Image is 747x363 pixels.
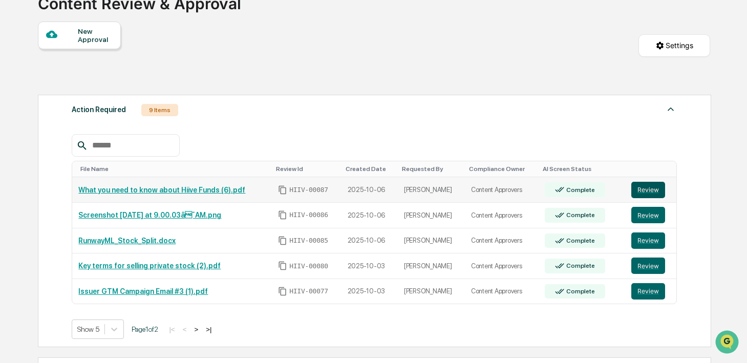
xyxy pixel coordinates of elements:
td: 2025-10-03 [342,279,398,304]
a: Review [631,207,670,223]
a: Key terms for selling private stock (2).pdf [78,262,221,270]
img: 1746055101610-c473b297-6a78-478c-a979-82029cc54cd1 [10,78,29,97]
td: 2025-10-06 [342,228,398,254]
button: Start new chat [174,81,186,94]
div: 🔎 [10,150,18,158]
div: Toggle SortBy [402,165,461,173]
div: Complete [564,262,594,269]
div: Complete [564,211,594,219]
a: 🔎Data Lookup [6,144,69,163]
img: caret [665,103,677,115]
span: Copy Id [278,185,287,195]
a: Review [631,232,670,249]
button: |< [166,325,178,334]
td: [PERSON_NAME] [398,203,465,228]
div: Complete [564,186,594,194]
div: Toggle SortBy [633,165,672,173]
a: Review [631,283,670,300]
span: Page 1 of 2 [132,325,158,333]
button: Review [631,207,665,223]
a: Powered byPylon [72,173,124,181]
a: What you need to know about Hiive Funds (6).pdf [78,186,245,194]
div: Toggle SortBy [346,165,394,173]
td: Content Approvers [465,253,539,279]
a: Screenshot [DATE] at 9.00.03â¯AM.png [78,211,221,219]
td: 2025-10-06 [342,203,398,228]
div: We're available if you need us! [35,89,130,97]
a: RunwayML_Stock_Split.docx [78,237,176,245]
span: Pylon [102,174,124,181]
span: HIIV-00085 [289,237,328,245]
td: [PERSON_NAME] [398,177,465,203]
a: Review [631,182,670,198]
div: Toggle SortBy [469,165,535,173]
td: [PERSON_NAME] [398,279,465,304]
span: HIIV-00087 [289,186,328,194]
button: Review [631,283,665,300]
div: 🖐️ [10,130,18,138]
span: Preclearance [20,129,66,139]
div: 🗄️ [74,130,82,138]
button: Settings [638,34,710,57]
td: 2025-10-03 [342,253,398,279]
td: [PERSON_NAME] [398,228,465,254]
button: Review [631,258,665,274]
span: Data Lookup [20,148,65,159]
div: Action Required [72,103,126,116]
div: Toggle SortBy [276,165,337,173]
span: Copy Id [278,210,287,220]
td: Content Approvers [465,203,539,228]
td: [PERSON_NAME] [398,253,465,279]
span: Copy Id [278,261,287,270]
span: Copy Id [278,287,287,296]
span: HIIV-00086 [289,211,328,219]
div: Start new chat [35,78,168,89]
button: Review [631,182,665,198]
button: >| [203,325,215,334]
td: Content Approvers [465,177,539,203]
td: Content Approvers [465,228,539,254]
td: Content Approvers [465,279,539,304]
div: Toggle SortBy [543,165,621,173]
iframe: Open customer support [714,329,742,357]
span: HIIV-00077 [289,287,328,295]
td: 2025-10-06 [342,177,398,203]
button: Review [631,232,665,249]
p: How can we help? [10,22,186,38]
div: Complete [564,288,594,295]
span: Copy Id [278,236,287,245]
a: Review [631,258,670,274]
button: < [180,325,190,334]
div: New Approval [78,27,112,44]
button: > [191,325,201,334]
div: Toggle SortBy [80,165,268,173]
span: HIIV-00080 [289,262,328,270]
a: 🖐️Preclearance [6,125,70,143]
div: 9 Items [141,104,178,116]
a: 🗄️Attestations [70,125,131,143]
div: Complete [564,237,594,244]
span: Attestations [84,129,127,139]
a: Issuer GTM Campaign Email #3 (1).pdf [78,287,208,295]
